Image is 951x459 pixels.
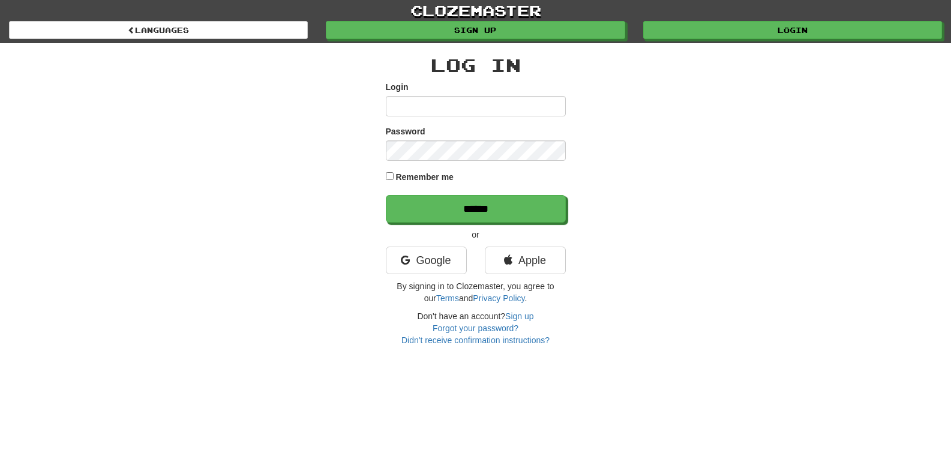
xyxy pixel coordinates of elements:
div: Don't have an account? [386,310,566,346]
h2: Log In [386,55,566,75]
label: Password [386,125,425,137]
a: Terms [436,293,459,303]
a: Languages [9,21,308,39]
a: Google [386,247,467,274]
a: Apple [485,247,566,274]
label: Login [386,81,409,93]
a: Privacy Policy [473,293,524,303]
label: Remember me [395,171,454,183]
a: Didn't receive confirmation instructions? [401,335,550,345]
a: Login [643,21,942,39]
a: Forgot your password? [433,323,518,333]
a: Sign up [326,21,625,39]
p: By signing in to Clozemaster, you agree to our and . [386,280,566,304]
a: Sign up [505,311,533,321]
p: or [386,229,566,241]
